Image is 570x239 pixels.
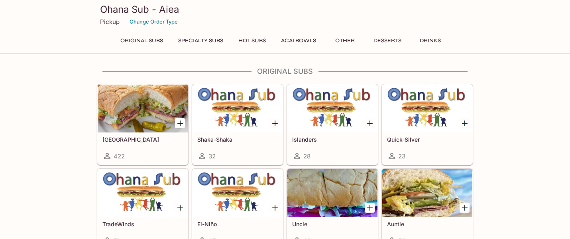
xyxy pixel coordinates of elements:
[382,85,472,132] div: Quick-Silver
[327,35,363,46] button: Other
[102,136,183,143] h5: [GEOGRAPHIC_DATA]
[98,169,188,217] div: TradeWinds
[193,85,283,132] div: Shaka-Shaka
[100,3,470,16] h3: Ohana Sub - Aiea
[270,118,280,128] button: Add Shaka-Shaka
[100,18,120,26] p: Pickup
[365,118,375,128] button: Add Islanders
[98,85,188,132] div: Italinano
[174,35,228,46] button: Specialty Subs
[398,152,405,160] span: 23
[382,169,472,217] div: Auntie
[277,35,320,46] button: Acai Bowls
[270,203,280,213] button: Add El-Niño
[175,203,185,213] button: Add TradeWinds
[292,136,373,143] h5: Islanders
[197,136,278,143] h5: Shaka-Shaka
[369,35,406,46] button: Desserts
[102,221,183,227] h5: TradeWinds
[192,84,283,165] a: Shaka-Shaka32
[460,203,470,213] button: Add Auntie
[116,35,167,46] button: Original Subs
[175,118,185,128] button: Add Italinano
[193,169,283,217] div: El-Niño
[292,221,373,227] h5: Uncle
[382,84,473,165] a: Quick-Silver23
[365,203,375,213] button: Add Uncle
[234,35,270,46] button: Hot Subs
[460,118,470,128] button: Add Quick-Silver
[412,35,448,46] button: Drinks
[287,85,377,132] div: Islanders
[126,16,181,28] button: Change Order Type
[287,169,377,217] div: Uncle
[208,152,216,160] span: 32
[114,152,125,160] span: 422
[97,84,188,165] a: [GEOGRAPHIC_DATA]422
[287,84,378,165] a: Islanders28
[97,67,473,76] h4: Original Subs
[387,136,468,143] h5: Quick-Silver
[387,221,468,227] h5: Auntie
[197,221,278,227] h5: El-Niño
[303,152,311,160] span: 28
